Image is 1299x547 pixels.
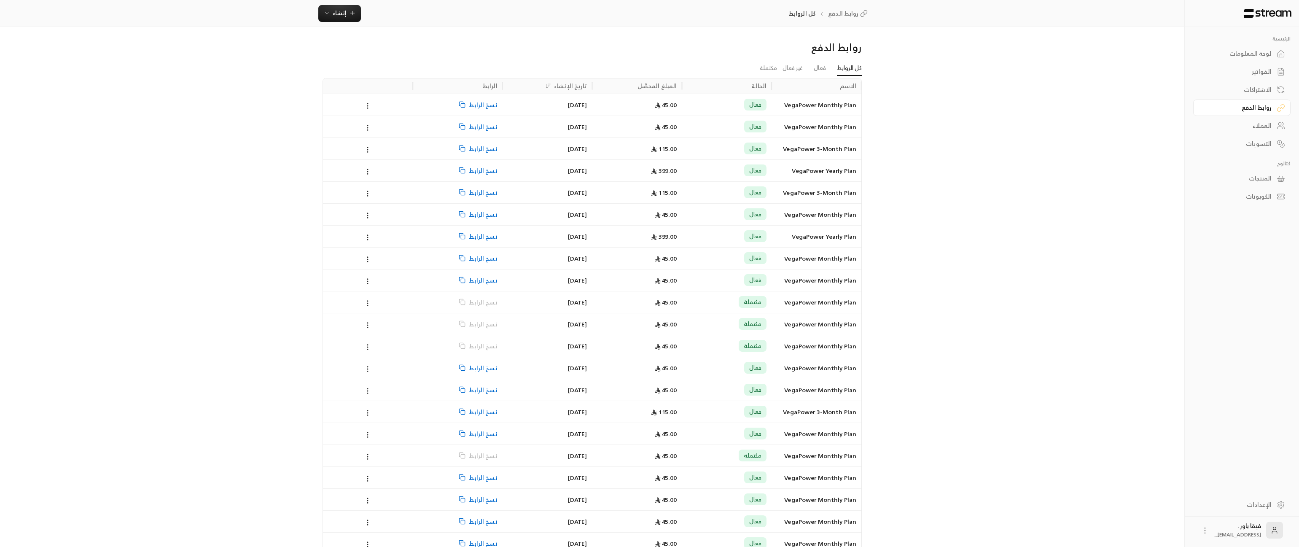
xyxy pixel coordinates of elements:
div: الاسم [840,81,857,91]
span: نسخ الرابط [469,335,497,357]
div: 45.00 [597,291,677,313]
span: مكتملة [744,342,761,350]
div: 399.00 [597,226,677,247]
div: 45.00 [597,379,677,401]
div: روابط الدفع [1204,103,1272,112]
div: [DATE] [508,379,587,401]
span: فعال [749,495,762,504]
div: 45.00 [597,357,677,379]
div: [DATE] [508,467,587,488]
span: فعال [749,385,762,394]
div: VegaPower Monthly Plan [777,379,856,401]
div: 45.00 [597,204,677,225]
a: مكتملة [760,61,777,75]
div: 45.00 [597,116,677,137]
div: VegaPower Monthly Plan [777,511,856,532]
div: VegaPower Monthly Plan [777,445,856,466]
div: [DATE] [508,204,587,225]
div: VegaPower Monthly Plan [777,313,856,335]
div: [DATE] [508,138,587,159]
nav: breadcrumb [788,9,870,18]
div: روابط الدفع [688,40,862,54]
span: نسخ الرابط [469,204,497,225]
div: الكوبونات [1204,192,1272,201]
span: فعال [749,407,762,416]
div: 45.00 [597,423,677,445]
span: نسخ الرابط [469,291,497,313]
span: نسخ الرابط [469,445,497,466]
div: VegaPower Monthly Plan [777,116,856,137]
span: نسخ الرابط [469,357,497,379]
div: [DATE] [508,445,587,466]
div: [DATE] [508,160,587,181]
div: [DATE] [508,248,587,269]
span: نسخ الرابط [469,467,497,488]
div: الفواتير [1204,67,1272,76]
div: VegaPower Monthly Plan [777,291,856,313]
span: نسخ الرابط [469,226,497,247]
p: كتالوج [1193,160,1291,167]
span: إنشاء [333,8,347,18]
a: غير فعال [783,61,803,75]
p: الرئيسية [1193,35,1291,42]
div: [DATE] [508,182,587,203]
span: مكتملة [744,298,761,306]
button: Sort [543,81,553,91]
div: VegaPower Yearly Plan [777,226,856,247]
span: فعال [749,100,762,109]
div: VegaPower Monthly Plan [777,467,856,488]
div: لوحة المعلومات [1204,49,1272,58]
a: الفواتير [1193,64,1291,80]
span: فعال [749,210,762,218]
div: [DATE] [508,489,587,510]
div: [DATE] [508,269,587,291]
img: Logo [1243,9,1292,18]
div: [DATE] [508,94,587,116]
a: التسويات [1193,135,1291,152]
div: VegaPower Monthly Plan [777,94,856,116]
a: روابط الدفع [1193,100,1291,116]
div: VegaPower Monthly Plan [777,423,856,445]
div: 45.00 [597,511,677,532]
div: VegaPower Yearly Plan [777,160,856,181]
div: [DATE] [508,401,587,423]
div: [DATE] [508,511,587,532]
div: 45.00 [597,269,677,291]
div: [DATE] [508,226,587,247]
div: الاشتراكات [1204,86,1272,94]
span: فعال [749,276,762,284]
div: VegaPower 3-Month Plan [777,138,856,159]
span: نسخ الرابط [469,160,497,181]
a: كل الروابط [837,61,862,76]
span: نسخ الرابط [469,401,497,423]
div: 45.00 [597,445,677,466]
span: نسخ الرابط [469,138,497,159]
div: المنتجات [1204,174,1272,183]
div: [DATE] [508,335,587,357]
span: فعال [749,232,762,240]
div: فيقا باور . [1214,522,1261,539]
span: نسخ الرابط [469,116,497,137]
div: [DATE] [508,116,587,137]
button: إنشاء [318,5,361,22]
span: فعال [749,144,762,153]
a: الاشتراكات [1193,81,1291,98]
div: VegaPower Monthly Plan [777,357,856,379]
div: [DATE] [508,423,587,445]
span: فعال [749,473,762,482]
div: 45.00 [597,313,677,335]
span: فعال [749,254,762,262]
div: التسويات [1204,140,1272,148]
span: نسخ الرابط [469,94,497,116]
div: VegaPower 3-Month Plan [777,401,856,423]
span: نسخ الرابط [469,511,497,532]
a: المنتجات [1193,170,1291,187]
a: العملاء [1193,118,1291,134]
span: مكتملة [744,451,761,460]
div: 45.00 [597,335,677,357]
span: فعال [749,188,762,197]
span: فعال [749,166,762,175]
div: 115.00 [597,401,677,423]
div: VegaPower Monthly Plan [777,248,856,269]
div: 45.00 [597,94,677,116]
